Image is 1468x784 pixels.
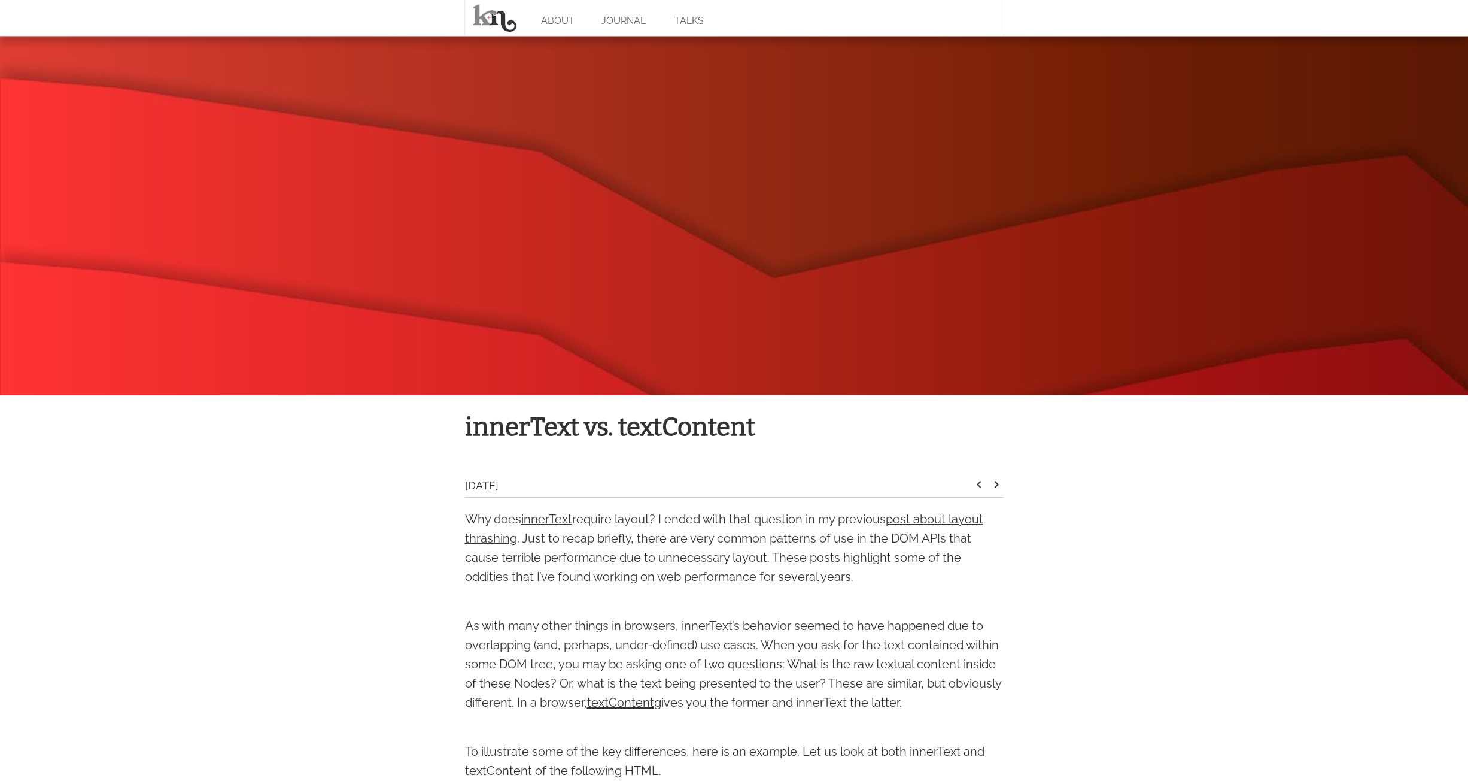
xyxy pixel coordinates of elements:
h1: innerText vs. textContent [465,407,1004,447]
p: To illustrate some of the key differences, here is an example. Let us look at both innerText and ... [465,742,1004,780]
a: innerText [521,512,572,526]
a: keyboard_arrow_left [972,482,986,494]
a: textContent [587,695,654,710]
a: keyboard_arrow_right [989,482,1004,494]
div: [DATE] [465,477,972,497]
i: keyboard_arrow_left [972,477,986,492]
a: post about layout thrashing [465,512,983,546]
p: Why does require layout? I ended with that question in my previous . Just to recap briefly, there... [465,510,1004,586]
i: keyboard_arrow_right [989,477,1004,492]
p: As with many other things in browsers, innerText’s behavior seemed to have happened due to overla... [465,616,1004,712]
